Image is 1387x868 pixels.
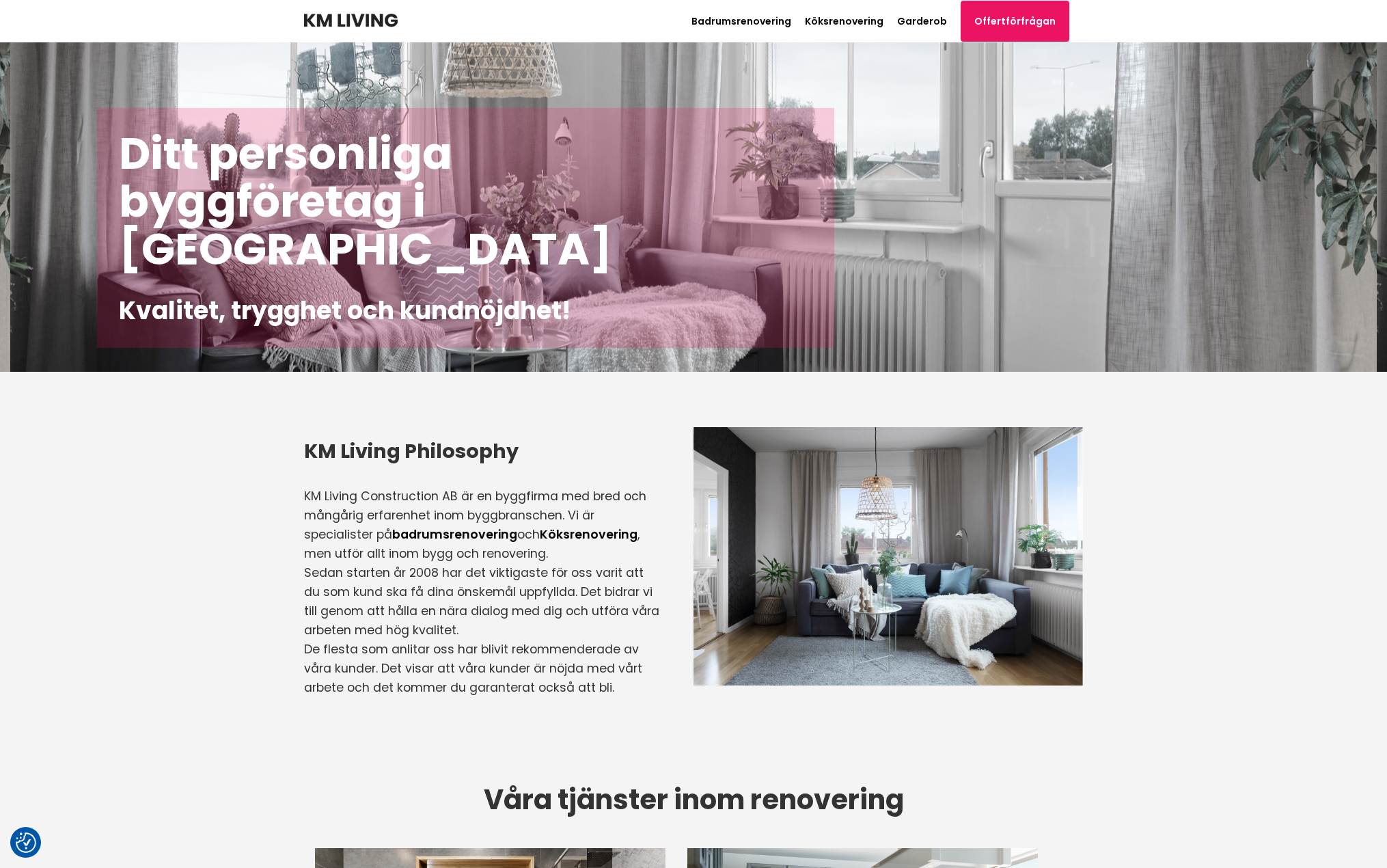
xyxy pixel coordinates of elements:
h3: KM Living Philosophy [304,437,659,465]
p: Sedan starten år 2008 har det viktigaste för oss varit att du som kund ska få dina önskemål uppfy... [304,563,659,640]
a: Köksrenovering [805,14,883,28]
img: Revisit consent button [16,832,36,853]
p: KM Living Construction AB är en byggfirma med bred och mångårig erfarenhet inom byggbranschen. Vi... [304,487,659,563]
img: KM Living [304,14,398,27]
p: De flesta som anlitar oss har blivit rekommenderade av våra kunder. Det visar att våra kunder är ... [304,640,659,697]
h1: Ditt personliga byggföretag i [GEOGRAPHIC_DATA] [119,130,812,273]
h2: Våra tjänster inom renovering [304,785,1083,815]
a: Offertförfrågan [961,1,1069,42]
a: Köksrenovering [540,526,637,543]
button: Samtyckesinställningar [16,832,36,853]
a: Badrumsrenovering [691,14,791,28]
h2: Kvalitet, trygghet och kundnöjdhet! [119,295,812,326]
img: Byggföretag i Stockholm [659,427,1083,686]
a: Garderob [897,14,947,28]
a: badrumsrenovering [392,526,517,543]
